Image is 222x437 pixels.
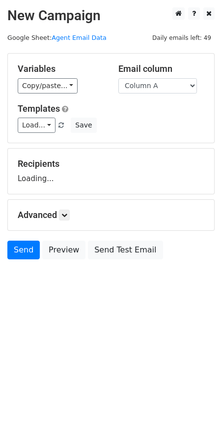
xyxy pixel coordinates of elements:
h5: Advanced [18,210,204,220]
a: Daily emails left: 49 [149,34,215,41]
a: Copy/paste... [18,78,78,94]
h5: Email column [118,63,204,74]
a: Templates [18,103,60,114]
h5: Recipients [18,158,204,169]
a: Load... [18,118,55,133]
button: Save [71,118,96,133]
div: Loading... [18,158,204,184]
a: Send Test Email [88,241,163,259]
span: Daily emails left: 49 [149,32,215,43]
h2: New Campaign [7,7,215,24]
small: Google Sheet: [7,34,107,41]
a: Agent Email Data [52,34,107,41]
a: Preview [42,241,85,259]
h5: Variables [18,63,104,74]
a: Send [7,241,40,259]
